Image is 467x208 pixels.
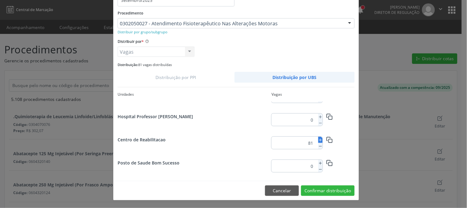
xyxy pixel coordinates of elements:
[235,72,355,83] a: Distribuição por UBS
[118,30,167,34] small: Distribuir por grupo/subgrupo
[120,20,342,27] span: 0302050027 - Atendimento Fisioterapêutico Nas Alterações Motoras
[272,92,282,97] div: Vagas
[301,185,355,196] button: Confirmar distribuição
[118,136,272,143] div: Centro de Reabilitacao
[118,92,272,97] div: Unidades
[118,72,235,83] a: Distribuição por PPI
[118,37,144,47] label: Distribuir por
[118,9,143,18] label: Procedimento
[265,185,299,196] button: Cancelar
[144,37,149,44] ion-icon: help circle outline
[118,29,167,35] a: Distribuir por grupo/subgrupo
[118,62,172,67] small: 81 vagas distribuídas
[118,160,272,166] div: Posto de Saude Bom Sucesso
[118,62,138,67] span: Distribuição:
[118,113,272,120] div: Hospital Professor [PERSON_NAME]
